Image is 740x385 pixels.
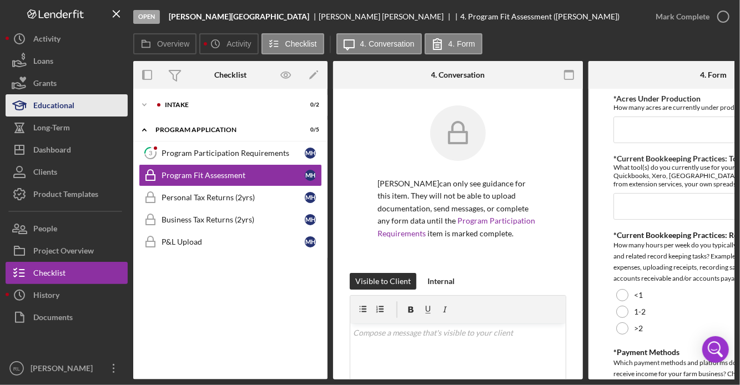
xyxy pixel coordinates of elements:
button: Clients [6,161,128,183]
button: Checklist [261,33,324,54]
tspan: 3 [149,149,152,156]
a: Personal Tax Returns (2yrs)MH [139,186,322,209]
div: Internal [427,273,455,290]
label: 1-2 [634,307,646,316]
div: Activity [33,28,61,53]
div: Intake [165,102,291,108]
div: P&L Upload [162,237,305,246]
div: 4. Form [700,70,727,79]
text: RL [13,366,21,372]
a: 3Program Participation RequirementsMH [139,142,322,164]
label: 4. Conversation [360,39,415,48]
div: 0 / 2 [299,102,319,108]
div: Dashboard [33,139,71,164]
button: Activity [199,33,258,54]
button: Dashboard [6,139,128,161]
div: M H [305,214,316,225]
div: 4. Program Fit Assessment ([PERSON_NAME]) [460,12,620,21]
div: Product Templates [33,183,98,208]
button: Project Overview [6,240,128,262]
label: Checklist [285,39,317,48]
button: Long-Term [6,116,128,139]
button: Loans [6,50,128,72]
div: [PERSON_NAME] [28,357,100,382]
button: Visible to Client [350,273,416,290]
div: M H [305,148,316,159]
a: Program Participation Requirements [377,216,535,237]
button: Product Templates [6,183,128,205]
div: History [33,284,59,309]
label: <1 [634,291,643,300]
div: Business Tax Returns (2yrs) [162,215,305,224]
div: Documents [33,306,73,331]
button: Educational [6,94,128,116]
div: Program Participation Requirements [162,149,305,158]
button: Internal [422,273,460,290]
a: P&L UploadMH [139,231,322,253]
div: M H [305,192,316,203]
div: Clients [33,161,57,186]
div: Loans [33,50,53,75]
button: People [6,217,128,240]
div: Long-Term [33,116,70,141]
div: Visible to Client [355,273,411,290]
button: Overview [133,33,197,54]
button: 4. Conversation [336,33,422,54]
div: Open Intercom Messenger [702,336,729,363]
div: Program Fit Assessment [162,171,305,180]
div: M H [305,236,316,247]
label: *Acres Under Production [613,94,701,103]
div: M H [305,170,316,181]
div: Open [133,10,160,24]
button: Documents [6,306,128,328]
div: 0 / 5 [299,126,319,133]
label: 4. Form [449,39,475,48]
a: Business Tax Returns (2yrs)MH [139,209,322,231]
b: [PERSON_NAME][GEOGRAPHIC_DATA] [169,12,309,21]
div: Project Overview [33,240,94,265]
label: Overview [157,39,189,48]
label: >2 [634,324,643,333]
div: [PERSON_NAME] [PERSON_NAME] [319,12,453,21]
div: Checklist [33,262,66,287]
div: Personal Tax Returns (2yrs) [162,193,305,202]
div: Grants [33,72,57,97]
div: Checklist [214,70,246,79]
div: People [33,217,57,242]
div: Program Application [155,126,291,133]
button: Checklist [6,262,128,284]
div: 4. Conversation [431,70,485,79]
button: Activity [6,28,128,50]
button: Grants [6,72,128,94]
button: Mark Complete [645,6,734,28]
button: RL[PERSON_NAME] [6,357,128,379]
label: Activity [226,39,251,48]
button: History [6,284,128,306]
p: [PERSON_NAME] can only see guidance for this item. They will not be able to upload documentation,... [377,178,538,240]
div: Educational [33,94,74,119]
a: Program Fit AssessmentMH [139,164,322,186]
button: 4. Form [425,33,482,54]
div: Mark Complete [656,6,709,28]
